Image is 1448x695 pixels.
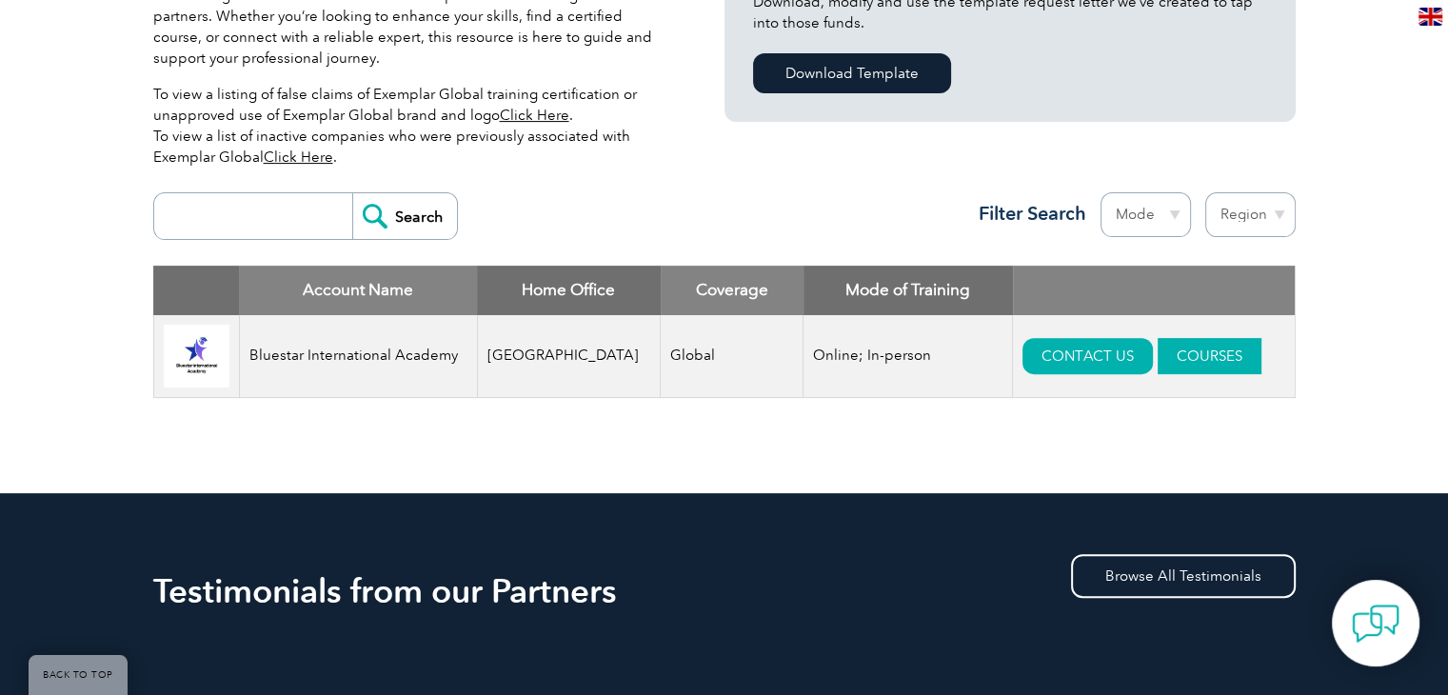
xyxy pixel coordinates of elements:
[1352,600,1399,647] img: contact-chat.png
[753,53,951,93] a: Download Template
[803,315,1013,398] td: Online; In-person
[661,266,803,315] th: Coverage: activate to sort column ascending
[1022,338,1153,374] a: CONTACT US
[1158,338,1261,374] a: COURSES
[352,193,457,239] input: Search
[477,315,661,398] td: [GEOGRAPHIC_DATA]
[661,315,803,398] td: Global
[477,266,661,315] th: Home Office: activate to sort column ascending
[967,202,1086,226] h3: Filter Search
[239,315,477,398] td: Bluestar International Academy
[1418,8,1442,26] img: en
[1071,554,1296,598] a: Browse All Testimonials
[239,266,477,315] th: Account Name: activate to sort column descending
[803,266,1013,315] th: Mode of Training: activate to sort column ascending
[500,107,569,124] a: Click Here
[153,84,667,168] p: To view a listing of false claims of Exemplar Global training certification or unapproved use of ...
[264,149,333,166] a: Click Here
[1013,266,1295,315] th: : activate to sort column ascending
[29,655,128,695] a: BACK TO TOP
[153,576,1296,606] h2: Testimonials from our Partners
[164,325,229,387] img: 0db89cae-16d3-ed11-a7c7-0022481565fd-logo.jpg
